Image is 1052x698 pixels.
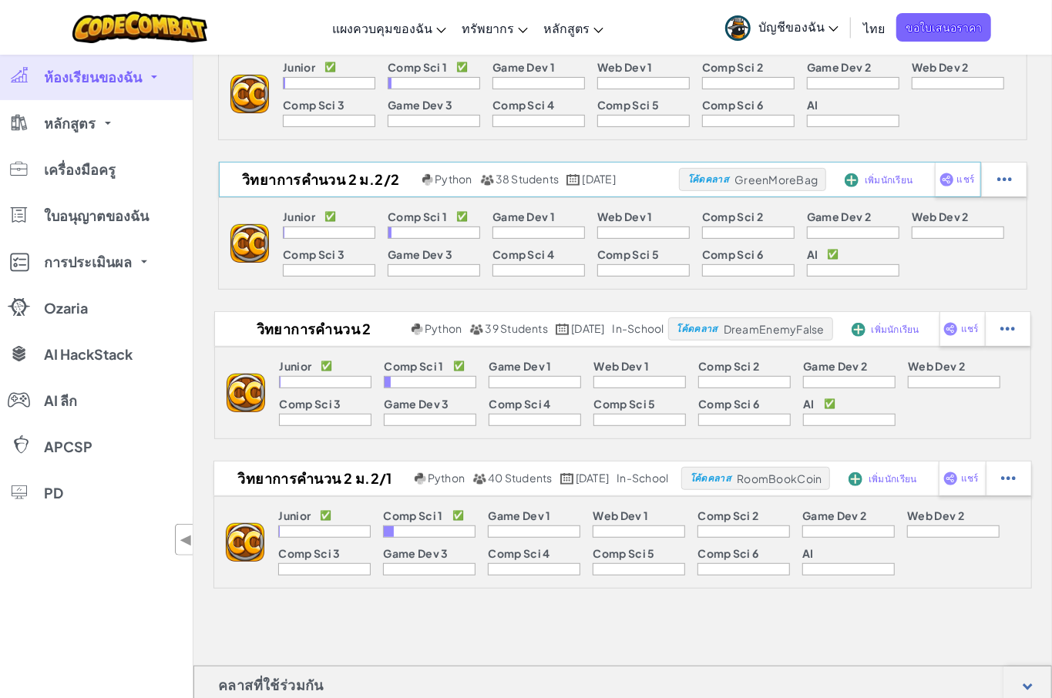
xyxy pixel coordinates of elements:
[863,20,885,36] span: ไทย
[576,471,609,485] span: [DATE]
[428,471,465,485] span: Python
[543,20,590,36] span: หลักสูตร
[320,509,331,522] p: ✅
[283,248,345,260] p: Comp Sci 3
[480,174,494,186] img: MultipleUsers.png
[734,173,818,186] span: GreenMoreBag
[278,509,311,522] p: Junior
[230,224,269,263] img: logo
[44,394,77,408] span: AI ลีก
[425,321,462,335] span: Python
[44,70,142,84] span: ห้องเรียนของฉัน
[724,322,825,336] span: DreamEnemyFalse
[492,210,555,223] p: Game Dev 1
[803,398,815,410] p: AI
[702,248,763,260] p: Comp Sci 6
[597,99,659,111] p: Comp Sci 5
[758,18,839,35] span: บัญชีของฉัน
[690,474,731,483] span: โค้ดคลาส
[869,475,916,484] span: เพิ่มนักเรียน
[593,360,649,372] p: Web Dev 1
[943,471,958,485] img: IconShare_Purple.svg
[807,61,871,73] p: Game Dev 2
[697,547,758,559] p: Comp Sci 6
[278,547,340,559] p: Comp Sci 3
[613,322,664,336] div: in-school
[896,13,991,42] a: ขอใบเสนอราคา
[44,209,149,223] span: ใบอนุญาตของฉัน
[435,172,472,186] span: Python
[698,360,759,372] p: Comp Sci 2
[492,248,554,260] p: Comp Sci 4
[456,210,468,223] p: ✅
[702,61,763,73] p: Comp Sci 2
[676,324,717,334] span: โค้ดคลาส
[384,360,443,372] p: Comp Sci 1
[332,20,432,36] span: แผงควบคุมของฉัน
[226,523,264,562] img: logo
[388,210,447,223] p: Comp Sci 1
[824,398,835,410] p: ✅
[737,471,822,485] span: RoomBookCoin
[488,471,553,485] span: 40 Students
[415,473,426,485] img: python.png
[907,509,964,522] p: Web Dev 2
[617,471,668,485] div: in-school
[872,325,919,334] span: เพิ่มนักเรียน
[219,168,418,191] h2: วิทยาการคำนวน 2 ม.2/2
[383,547,448,559] p: Game Dev 3
[383,509,442,522] p: Comp Sci 1
[44,301,88,315] span: Ozaria
[279,360,311,372] p: Junior
[1001,471,1016,485] img: IconStudentEllipsis.svg
[44,255,132,269] span: การประเมินผล
[44,347,133,361] span: AI HackStack
[388,248,452,260] p: Game Dev 3
[214,467,681,490] a: วิทยาการคำนวน 2 ม.2/1 Python 40 Students [DATE] in-school
[492,61,555,73] p: Game Dev 1
[454,7,536,49] a: ทรัพยากร
[961,324,979,334] span: แชร์
[44,116,96,130] span: หลักสูตร
[583,172,616,186] span: [DATE]
[489,360,551,372] p: Game Dev 1
[472,473,486,485] img: MultipleUsers.png
[321,360,332,372] p: ✅
[939,173,954,186] img: IconShare_Purple.svg
[560,473,574,485] img: calendar.svg
[687,175,728,184] span: โค้ดคลาส
[283,210,315,223] p: Junior
[597,248,659,260] p: Comp Sci 5
[997,173,1012,186] img: IconStudentEllipsis.svg
[44,163,116,176] span: เครื่องมือครู
[961,474,979,483] span: แชร์
[324,7,454,49] a: แผงควบคุมของฉัน
[279,398,341,410] p: Comp Sci 3
[412,324,423,335] img: python.png
[536,7,611,49] a: หลักสูตร
[388,99,452,111] p: Game Dev 3
[702,99,763,111] p: Comp Sci 6
[496,172,560,186] span: 38 Students
[324,210,336,223] p: ✅
[597,210,653,223] p: Web Dev 1
[1000,322,1015,336] img: IconStudentEllipsis.svg
[957,175,975,184] span: แชร์
[556,324,570,335] img: calendar.svg
[702,210,763,223] p: Comp Sci 2
[219,168,679,191] a: วิทยาการคำนวน 2 ม.2/2 Python 38 Students [DATE]
[486,321,549,335] span: 39 Students
[593,398,655,410] p: Comp Sci 5
[215,317,667,341] a: วิทยาการคำนวน 2 ม.2/3 Python 39 Students [DATE] in-school
[456,61,468,73] p: ✅
[230,75,269,113] img: logo
[828,248,839,260] p: ✅
[718,3,846,52] a: บัญชีของฉัน
[469,324,483,335] img: MultipleUsers.png
[283,99,345,111] p: Comp Sci 3
[324,61,336,73] p: ✅
[566,174,580,186] img: calendar.svg
[283,61,315,73] p: Junior
[492,99,554,111] p: Comp Sci 4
